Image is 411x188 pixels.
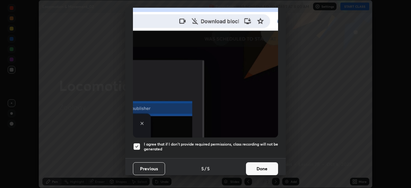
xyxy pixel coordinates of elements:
[205,165,206,172] h4: /
[246,162,278,175] button: Done
[201,165,204,172] h4: 5
[207,165,210,172] h4: 5
[133,162,165,175] button: Previous
[144,142,278,152] h5: I agree that if I don't provide required permissions, class recording will not be generated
